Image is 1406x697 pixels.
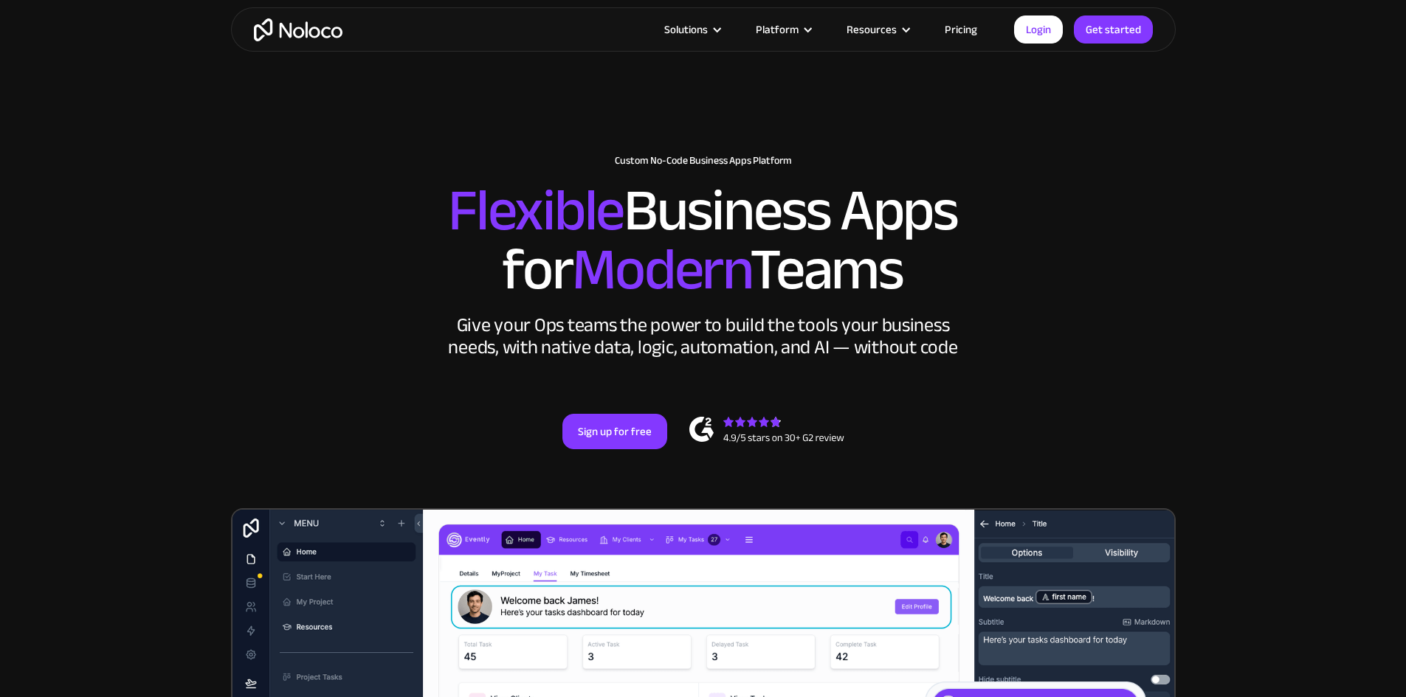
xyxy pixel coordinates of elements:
a: Get started [1074,15,1153,44]
span: Modern [572,215,750,325]
a: Pricing [926,20,996,39]
div: Platform [756,20,799,39]
div: Solutions [664,20,708,39]
div: Solutions [646,20,737,39]
h1: Custom No-Code Business Apps Platform [246,155,1161,167]
div: Give your Ops teams the power to build the tools your business needs, with native data, logic, au... [445,314,962,358]
div: Platform [737,20,828,39]
div: Resources [828,20,926,39]
a: Login [1014,15,1063,44]
a: home [254,18,342,41]
div: Resources [847,20,897,39]
a: Sign up for free [562,414,667,449]
span: Flexible [448,156,624,266]
h2: Business Apps for Teams [246,181,1161,299]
